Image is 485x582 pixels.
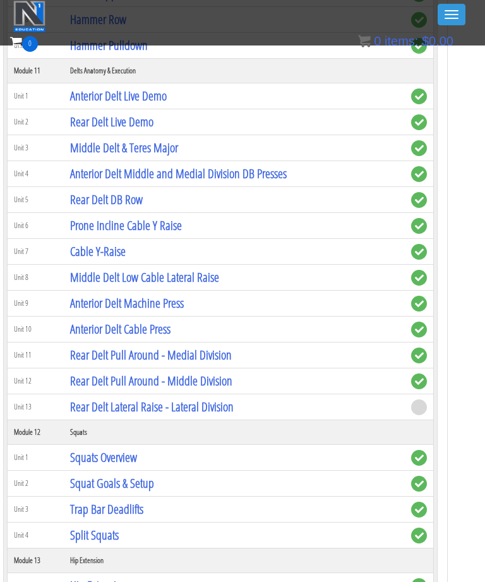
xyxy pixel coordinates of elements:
[411,88,427,104] span: complete
[422,34,429,48] span: $
[8,394,64,420] td: Unit 13
[70,243,126,260] a: Cable Y-Raise
[374,34,381,48] span: 0
[8,445,64,471] td: Unit 1
[8,135,64,161] td: Unit 3
[411,270,427,286] span: complete
[411,502,427,518] span: complete
[10,33,38,50] a: 0
[411,450,427,466] span: complete
[411,192,427,208] span: complete
[70,475,154,492] a: Squat Goals & Setup
[8,83,64,109] td: Unit 1
[411,528,427,543] span: complete
[8,420,64,445] th: Module 12
[70,165,287,182] a: Anterior Delt Middle and Medial Division DB Presses
[8,213,64,239] td: Unit 6
[422,34,453,48] bdi: 0.00
[411,476,427,492] span: complete
[411,218,427,234] span: complete
[70,294,184,312] a: Anterior Delt Machine Press
[70,139,178,156] a: Middle Delt & Teres Major
[70,113,153,130] a: Rear Delt Live Demo
[8,368,64,394] td: Unit 12
[358,34,453,48] a: 0 items: $0.00
[8,109,64,135] td: Unit 2
[8,549,64,573] th: Module 13
[70,526,119,543] a: Split Squats
[411,322,427,337] span: complete
[8,497,64,523] td: Unit 3
[70,191,143,208] a: Rear Delt DB Row
[70,269,219,286] a: Middle Delt Low Cable Lateral Raise
[385,34,418,48] span: items:
[8,265,64,291] td: Unit 8
[411,140,427,156] span: complete
[8,239,64,265] td: Unit 7
[8,59,64,83] th: Module 11
[64,420,405,445] th: Squats
[8,317,64,343] td: Unit 10
[8,471,64,497] td: Unit 2
[411,348,427,363] span: complete
[8,523,64,549] td: Unit 4
[411,244,427,260] span: complete
[411,296,427,312] span: complete
[70,346,232,363] a: Rear Delt Pull Around - Medial Division
[8,291,64,317] td: Unit 9
[70,320,171,337] a: Anterior Delt Cable Press
[70,500,143,518] a: Trap Bar Deadlifts
[13,1,45,32] img: n1-education
[70,398,234,415] a: Rear Delt Lateral Raise - Lateral Division
[8,161,64,187] td: Unit 4
[22,36,38,52] span: 0
[70,217,182,234] a: Prone Incline Cable Y Raise
[8,343,64,368] td: Unit 11
[411,166,427,182] span: complete
[358,35,371,47] img: icon11.png
[70,372,232,389] a: Rear Delt Pull Around - Middle Division
[8,33,64,59] td: Unit 9
[64,549,405,573] th: Hip Extension
[411,373,427,389] span: complete
[411,114,427,130] span: complete
[8,187,64,213] td: Unit 5
[70,449,137,466] a: Squats Overview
